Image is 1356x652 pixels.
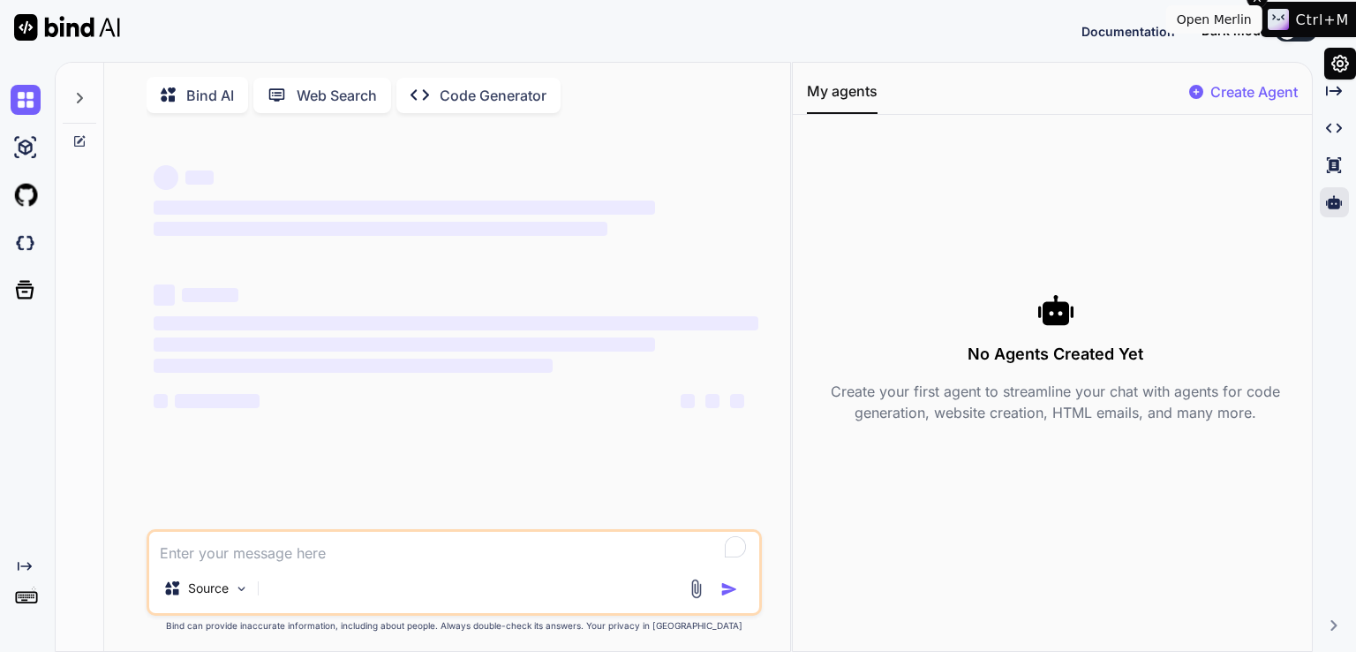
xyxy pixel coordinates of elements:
[154,201,656,215] span: ‌
[705,394,719,408] span: ‌
[188,580,229,597] p: Source
[182,288,238,302] span: ‌
[1081,22,1175,41] button: Documentation
[154,165,178,190] span: ‌
[11,180,41,210] img: githubLight
[234,581,249,596] img: Pick Models
[11,133,41,163] img: ai-studio
[807,381,1305,423] p: Create your first agent to streamline your chat with agents for code generation, website creation...
[11,85,41,115] img: chat
[686,579,706,599] img: attachment
[720,580,738,598] img: icon
[297,85,377,106] p: Web Search
[1210,81,1298,102] p: Create Agent
[154,337,656,352] span: ‌
[1081,24,1175,39] span: Documentation
[149,532,759,564] textarea: To enrich screen reader interactions, please activate Accessibility in Grammarly extension settings
[154,316,758,330] span: ‌
[154,359,553,373] span: ‌
[154,394,168,408] span: ‌
[147,619,762,633] p: Bind can provide inaccurate information, including about people. Always double-check its answers....
[807,342,1305,367] h3: No Agents Created Yet
[440,85,546,106] p: Code Generator
[11,228,41,258] img: darkCloudIdeIcon
[154,222,607,236] span: ‌
[14,14,120,41] img: Bind AI
[807,80,878,114] button: My agents
[186,85,234,106] p: Bind AI
[175,394,260,408] span: ‌
[730,394,744,408] span: ‌
[681,394,695,408] span: ‌
[185,171,214,185] span: ‌
[154,284,175,306] span: ‌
